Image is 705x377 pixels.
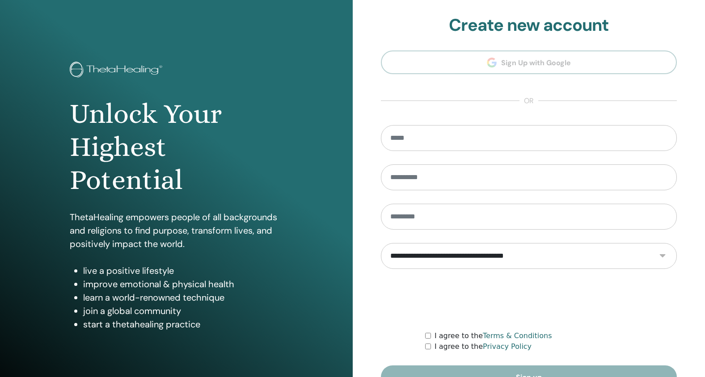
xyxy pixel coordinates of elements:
li: learn a world-renowned technique [83,291,283,304]
p: ThetaHealing empowers people of all backgrounds and religions to find purpose, transform lives, a... [70,210,283,251]
label: I agree to the [435,341,532,352]
li: start a thetahealing practice [83,318,283,331]
h1: Unlock Your Highest Potential [70,97,283,197]
li: live a positive lifestyle [83,264,283,277]
a: Privacy Policy [483,342,532,351]
li: join a global community [83,304,283,318]
label: I agree to the [435,331,552,341]
span: or [519,96,538,106]
h2: Create new account [381,15,677,36]
li: improve emotional & physical health [83,277,283,291]
a: Terms & Conditions [483,331,552,340]
iframe: reCAPTCHA [461,282,597,317]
